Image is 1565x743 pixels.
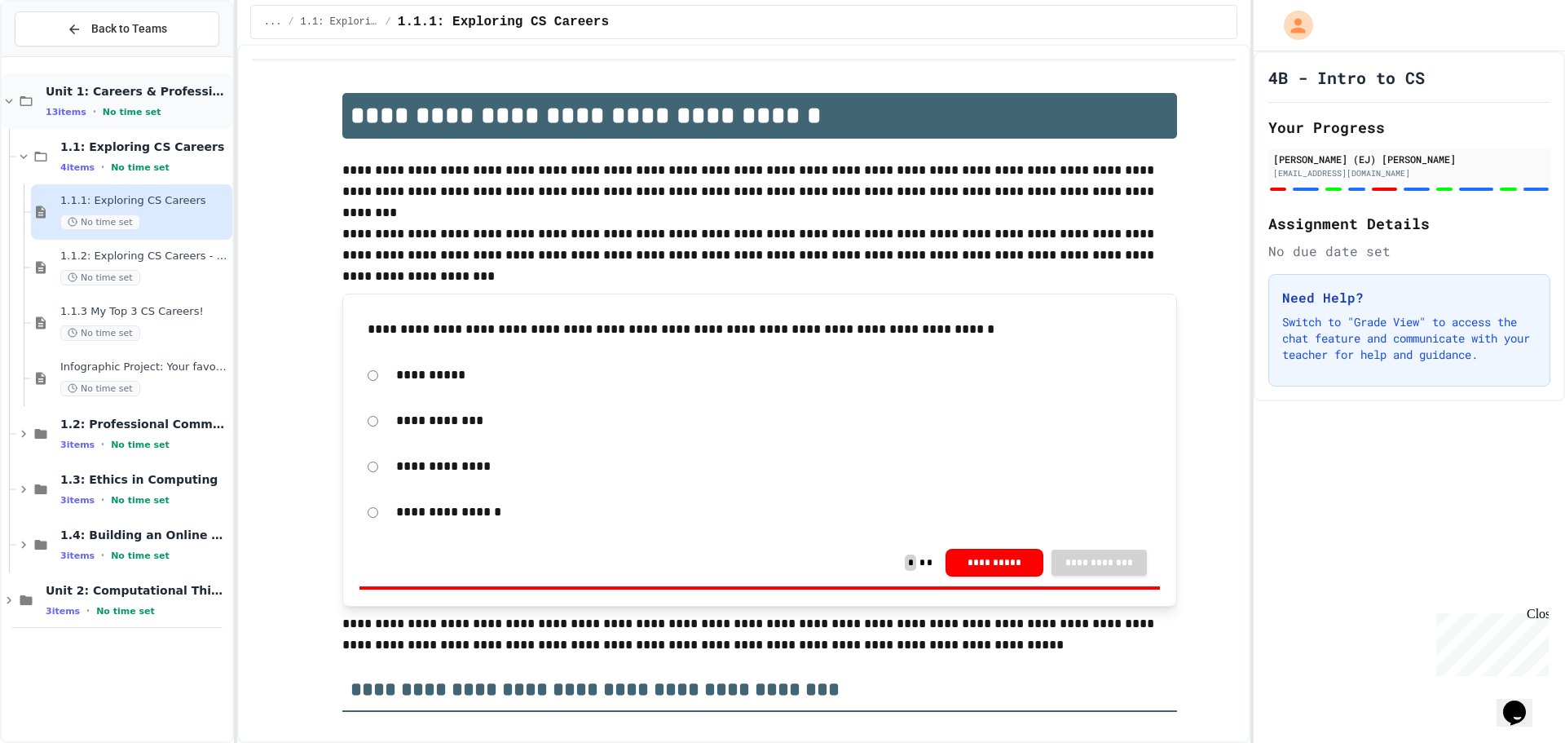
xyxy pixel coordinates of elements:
h3: Need Help? [1282,288,1536,307]
span: 13 items [46,107,86,117]
h2: Assignment Details [1268,212,1550,235]
span: Unit 2: Computational Thinking & Problem-Solving [46,583,229,598]
span: 1.4: Building an Online Presence [60,528,229,542]
span: ... [264,15,282,29]
div: Chat with us now!Close [7,7,112,104]
span: • [101,493,104,506]
span: / [386,15,391,29]
span: 1.2: Professional Communication [60,417,229,431]
span: No time set [60,381,140,396]
span: • [101,549,104,562]
iframe: chat widget [1430,607,1549,676]
span: 1.1: Exploring CS Careers [301,15,379,29]
span: • [86,604,90,617]
span: 1.1: Exploring CS Careers [60,139,229,154]
iframe: chat widget [1497,678,1549,727]
span: • [101,161,104,174]
span: 1.1.1: Exploring CS Careers [398,12,609,32]
div: [PERSON_NAME] (EJ) [PERSON_NAME] [1273,152,1545,166]
span: 1.1.1: Exploring CS Careers [60,194,229,208]
span: No time set [111,440,170,450]
span: Back to Teams [91,20,167,38]
span: Infographic Project: Your favorite CS [60,360,229,374]
span: 1.1.2: Exploring CS Careers - Review [60,250,229,263]
span: 3 items [60,495,95,506]
span: 4 items [60,162,95,173]
button: Back to Teams [15,11,219,46]
span: 1.3: Ethics in Computing [60,472,229,487]
span: • [101,438,104,451]
span: 3 items [46,606,80,617]
span: No time set [103,107,161,117]
span: No time set [111,495,170,506]
p: Switch to "Grade View" to access the chat feature and communicate with your teacher for help and ... [1282,314,1536,363]
span: / [288,15,293,29]
span: Unit 1: Careers & Professionalism [46,84,229,99]
span: No time set [111,162,170,173]
div: [EMAIL_ADDRESS][DOMAIN_NAME] [1273,167,1545,179]
div: No due date set [1268,241,1550,261]
span: No time set [60,270,140,285]
div: My Account [1267,7,1317,44]
span: 3 items [60,440,95,450]
span: No time set [96,606,155,617]
span: 3 items [60,551,95,561]
h2: Your Progress [1268,116,1550,139]
span: No time set [111,551,170,561]
span: 1.1.3 My Top 3 CS Careers! [60,305,229,319]
span: No time set [60,214,140,230]
h1: 4B - Intro to CS [1268,66,1425,89]
span: No time set [60,325,140,341]
span: • [93,105,96,118]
